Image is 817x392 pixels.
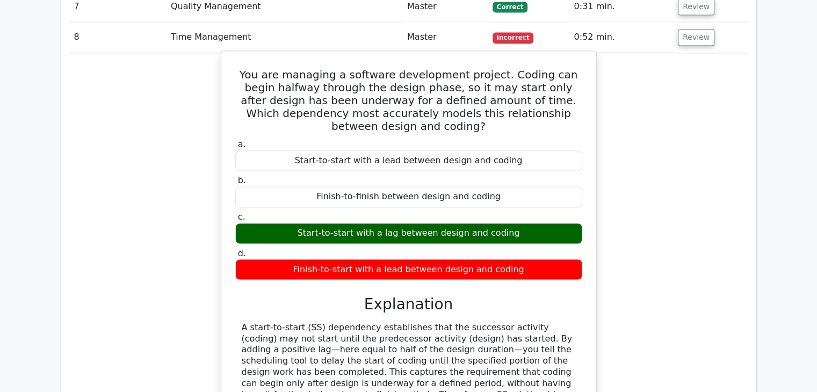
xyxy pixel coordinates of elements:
div: Finish-to-start with a lead between design and coding [235,259,582,280]
span: Incorrect [493,32,534,43]
button: Review [678,29,714,46]
td: Time Management [167,22,403,53]
span: a. [238,139,246,149]
td: 0:52 min. [569,22,674,53]
div: Start-to-start with a lead between design and coding [235,150,582,171]
div: Finish-to-finish between design and coding [235,186,582,207]
span: Correct [493,2,527,12]
span: d. [238,248,246,258]
h3: Explanation [242,295,576,313]
span: c. [238,212,245,222]
h5: You are managing a software development project. Coding can begin halfway through the design phas... [234,68,583,133]
td: 8 [70,22,167,53]
span: b. [238,175,246,185]
div: Start-to-start with a lag between design and coding [235,223,582,244]
td: Master [403,22,488,53]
